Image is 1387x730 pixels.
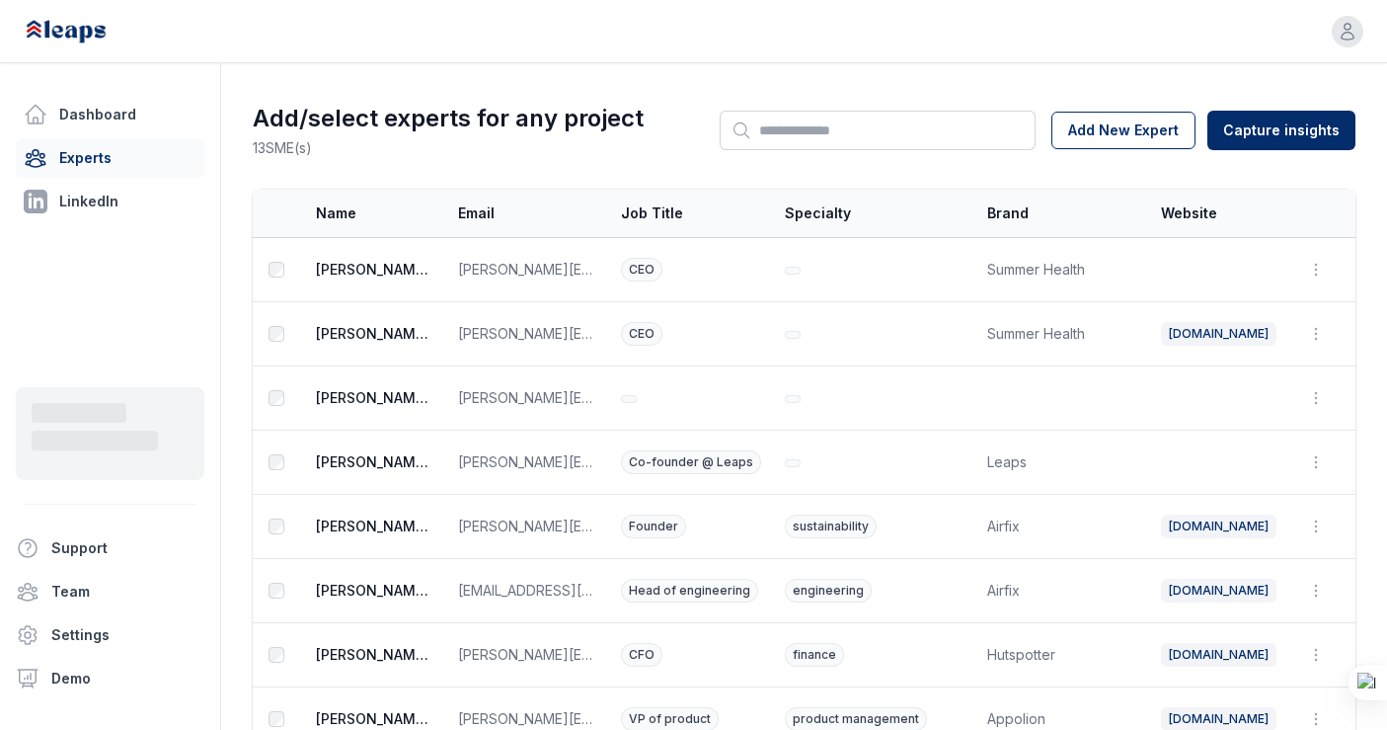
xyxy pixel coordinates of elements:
[621,579,758,603] span: Head of engineering
[458,709,596,729] span: [PERSON_NAME][EMAIL_ADDRESS][DOMAIN_NAME]
[785,643,844,667] span: finance
[987,709,1137,729] span: Appolion
[987,452,1137,472] span: Leaps
[1149,190,1288,238] th: Website
[316,388,434,408] span: [PERSON_NAME] Ijidola
[24,10,150,53] img: Leaps
[1161,643,1276,667] a: [DOMAIN_NAME]
[987,324,1137,344] span: Summer Health
[458,452,596,472] span: [PERSON_NAME][EMAIL_ADDRESS][DOMAIN_NAME]
[987,645,1137,665] span: Hutspotter
[458,517,596,536] span: [PERSON_NAME][EMAIL_ADDRESS][DOMAIN_NAME]
[316,452,434,472] span: [PERSON_NAME] Ijidola
[621,515,686,538] span: Founder
[1161,515,1276,538] a: [DOMAIN_NAME]
[773,190,975,238] th: Specialty
[458,388,596,408] span: [PERSON_NAME][EMAIL_ADDRESS][DOMAIN_NAME]
[316,260,434,280] span: [PERSON_NAME] [PERSON_NAME]
[621,258,662,282] span: CEO
[1161,322,1276,346] a: [DOMAIN_NAME]
[458,645,596,665] span: [PERSON_NAME][EMAIL_ADDRESS][DOMAIN_NAME]
[8,615,212,655] a: Settings
[458,324,596,344] span: [PERSON_NAME][EMAIL_ADDRESS][DOMAIN_NAME]
[609,190,773,238] th: Job Title
[987,581,1137,601] span: Airfix
[987,260,1137,280] span: Summer Health
[458,581,596,601] span: [EMAIL_ADDRESS][DOMAIN_NAME]
[458,260,596,280] span: [PERSON_NAME][EMAIL_ADDRESS][DOMAIN_NAME]
[316,517,434,536] span: [PERSON_NAME] Hyatt
[1207,111,1355,150] button: Capture insights
[446,190,608,238] th: Email
[253,138,644,158] p: 13 SME(s)
[785,515,877,538] span: sustainability
[1051,112,1195,149] button: Add New Expert
[316,324,434,344] span: [PERSON_NAME] [PERSON_NAME]
[16,138,204,178] a: Experts
[8,528,196,568] button: Support
[975,190,1149,238] th: Brand
[316,645,434,665] span: [PERSON_NAME] [PERSON_NAME]
[8,572,212,611] a: Team
[300,190,446,238] th: Name
[621,450,761,474] span: Co-founder @ Leaps
[621,322,662,346] span: CEO
[16,182,204,221] a: LinkedIn
[253,103,644,134] h1: Add/select experts for any project
[316,709,434,729] span: [PERSON_NAME] [PERSON_NAME]
[8,659,212,698] a: Demo
[987,517,1137,536] span: Airfix
[1161,579,1276,603] a: [DOMAIN_NAME]
[621,643,662,667] span: CFO
[785,579,872,603] span: engineering
[316,581,434,601] span: [PERSON_NAME] [PERSON_NAME]
[16,95,204,134] a: Dashboard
